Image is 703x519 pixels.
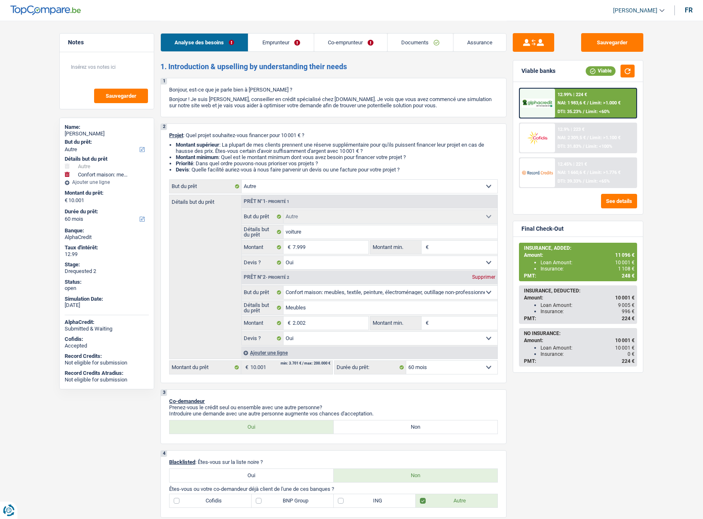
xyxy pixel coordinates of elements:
[587,135,589,140] span: /
[10,5,81,15] img: TopCompare Logo
[170,494,252,507] label: Cofidis
[590,100,621,106] span: Limit: >1.000 €
[541,345,635,351] div: Loan Amount:
[65,130,149,137] div: [PERSON_NAME]
[615,252,635,258] span: 11 096 €
[266,199,289,204] span: - Priorité 1
[161,34,248,51] a: Analyse des besoins
[169,486,498,492] p: Êtes-vous ou votre co-demandeur déjà client de l'une de ces banques ?
[586,179,610,184] span: Limit: <65%
[65,377,149,383] div: Not eligible for submission
[242,199,291,204] div: Prêt n°1
[65,197,68,204] span: €
[334,469,498,482] label: Non
[470,275,497,280] div: Supprimer
[65,285,149,292] div: open
[161,451,167,457] div: 4
[541,351,635,357] div: Insurance:
[587,100,589,106] span: /
[618,266,635,272] span: 1 108 €
[65,261,149,268] div: Stage:
[65,227,149,234] div: Banque:
[169,404,498,410] p: Prenez-vous le crédit seul ou ensemble avec une autre personne?
[169,132,498,138] p: : Quel projet souhaitez-vous financer pour 10 001 € ?
[524,295,635,301] div: Amount:
[524,273,635,279] div: PMT:
[242,210,284,223] label: But du prêt
[541,309,635,314] div: Insurance:
[242,275,291,280] div: Prêt n°2
[558,162,587,167] div: 12.45% | 221 €
[590,135,621,140] span: Limit: >1.100 €
[160,62,507,71] h2: 1. Introduction & upselling by understanding their needs
[524,252,635,258] div: Amount:
[422,241,431,254] span: €
[583,179,584,184] span: /
[586,66,616,75] div: Viable
[169,398,205,404] span: Co-demandeur
[241,361,250,374] span: €
[65,268,149,275] div: Drequested 2
[622,316,635,321] span: 224 €
[558,135,586,140] span: NAI: 2 309,5 €
[622,273,635,279] span: 248 €
[388,34,453,51] a: Documents
[169,459,195,465] span: Blacklisted
[522,165,553,180] img: Record Credits
[242,316,284,330] label: Montant
[281,362,330,365] div: min: 3.701 € / max: 200.000 €
[65,319,149,326] div: AlphaCredit:
[581,33,643,52] button: Sauvegarder
[176,154,498,160] li: : Quel est le montant minimum dont vous avez besoin pour financer votre projet ?
[65,156,149,162] div: Détails but du prêt
[161,390,167,396] div: 3
[169,132,183,138] span: Projet
[615,295,635,301] span: 10 001 €
[583,144,584,149] span: /
[169,96,498,109] p: Bonjour ! Je suis [PERSON_NAME], conseiller en crédit spécialisé chez [DOMAIN_NAME]. Je vois que ...
[524,245,635,251] div: INSURANCE, ADDED:
[284,316,293,330] span: €
[590,170,621,175] span: Limit: >1.776 €
[161,124,167,130] div: 2
[521,225,564,232] div: Final Check-Out
[422,316,431,330] span: €
[170,420,334,434] label: Oui
[169,87,498,93] p: Bonjour, est-ce que je parle bien à [PERSON_NAME] ?
[453,34,506,51] a: Assurance
[170,361,241,374] label: Montant du prêt
[65,279,149,285] div: Status:
[65,326,149,332] div: Submitted & Waiting
[176,154,218,160] strong: Montant minimum
[334,420,498,434] label: Non
[586,109,610,114] span: Limit: <60%
[65,208,147,215] label: Durée du prêt:
[65,139,147,145] label: But du prêt:
[176,160,193,167] strong: Priorité
[558,109,582,114] span: DTI: 35.23%
[558,170,586,175] span: NAI: 1 660,6 €
[252,494,334,507] label: BNP Group
[615,338,635,343] span: 10 001 €
[601,194,637,208] button: See details
[65,302,149,309] div: [DATE]
[613,7,657,14] span: [PERSON_NAME]
[241,347,497,359] div: Ajouter une ligne
[524,338,635,343] div: Amount:
[371,316,421,330] label: Montant min.
[284,241,293,254] span: €
[622,358,635,364] span: 224 €
[541,302,635,308] div: Loan Amount:
[176,142,498,154] li: : La plupart de mes clients prennent une réserve supplémentaire pour qu'ils puissent financer leu...
[558,127,584,132] div: 12.9% | 223 €
[242,286,284,299] label: But du prêt
[65,244,149,251] div: Taux d'intérêt:
[522,99,553,108] img: AlphaCredit
[416,494,498,507] label: Autre
[541,266,635,272] div: Insurance:
[170,195,241,205] label: Détails but du prêt
[242,241,284,254] label: Montant
[106,93,136,99] span: Sauvegarder
[161,78,167,84] div: 1
[65,370,149,377] div: Record Credits Atradius:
